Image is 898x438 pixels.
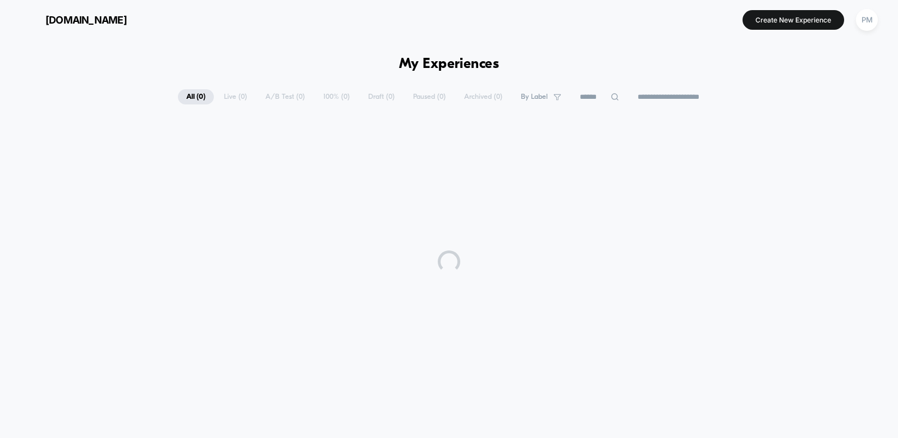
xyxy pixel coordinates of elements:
span: All ( 0 ) [178,89,214,104]
span: [DOMAIN_NAME] [45,14,127,26]
div: PM [856,9,878,31]
span: By Label [521,93,548,101]
h1: My Experiences [399,56,500,72]
button: PM [853,8,881,31]
button: Create New Experience [743,10,844,30]
button: [DOMAIN_NAME] [17,11,130,29]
